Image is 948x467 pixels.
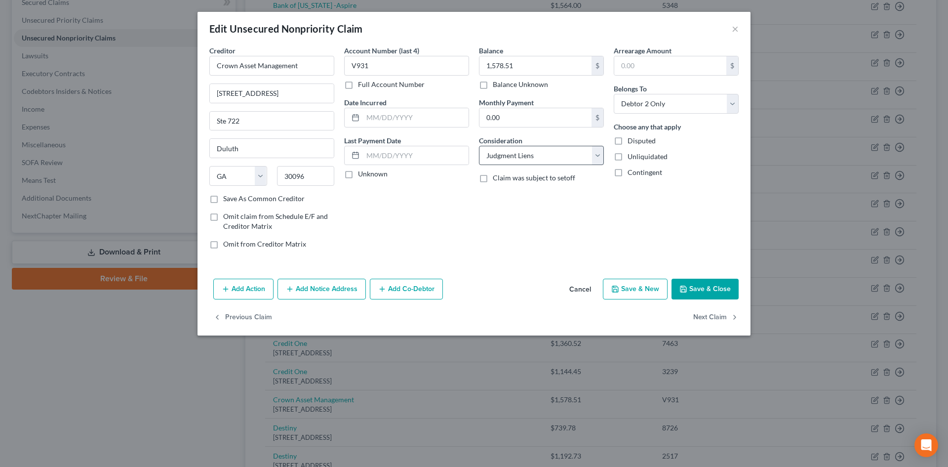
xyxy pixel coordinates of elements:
input: 0.00 [614,56,726,75]
input: 0.00 [479,56,592,75]
div: $ [592,56,603,75]
label: Last Payment Date [344,135,401,146]
label: Choose any that apply [614,122,681,132]
span: Creditor [209,46,236,55]
label: Date Incurred [344,97,387,108]
input: Enter zip... [277,166,335,186]
span: Disputed [628,136,656,145]
label: Full Account Number [358,80,425,89]
span: Belongs To [614,85,647,93]
button: Add Action [213,279,274,299]
button: Cancel [561,280,599,299]
div: Open Intercom Messenger [914,433,938,457]
button: Add Notice Address [277,279,366,299]
label: Unknown [358,169,388,179]
label: Arrearage Amount [614,45,671,56]
input: MM/DD/YYYY [363,146,469,165]
input: MM/DD/YYYY [363,108,469,127]
button: Next Claim [693,307,739,328]
button: Save & New [603,279,668,299]
button: Add Co-Debtor [370,279,443,299]
input: Enter address... [210,84,334,103]
label: Monthly Payment [479,97,534,108]
input: 0.00 [479,108,592,127]
button: Save & Close [671,279,739,299]
label: Save As Common Creditor [223,194,305,204]
span: Claim was subject to setoff [493,173,575,182]
div: $ [592,108,603,127]
label: Consideration [479,135,522,146]
input: Search creditor by name... [209,56,334,76]
div: Edit Unsecured Nonpriority Claim [209,22,363,36]
div: $ [726,56,738,75]
input: Enter city... [210,139,334,158]
label: Account Number (last 4) [344,45,419,56]
span: Omit from Creditor Matrix [223,240,306,248]
span: Omit claim from Schedule E/F and Creditor Matrix [223,212,328,230]
button: × [732,23,739,35]
span: Unliquidated [628,152,668,161]
input: XXXX [344,56,469,76]
button: Previous Claim [213,307,272,328]
label: Balance Unknown [493,80,548,89]
input: Apt, Suite, etc... [210,112,334,130]
label: Balance [479,45,503,56]
span: Contingent [628,168,662,176]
